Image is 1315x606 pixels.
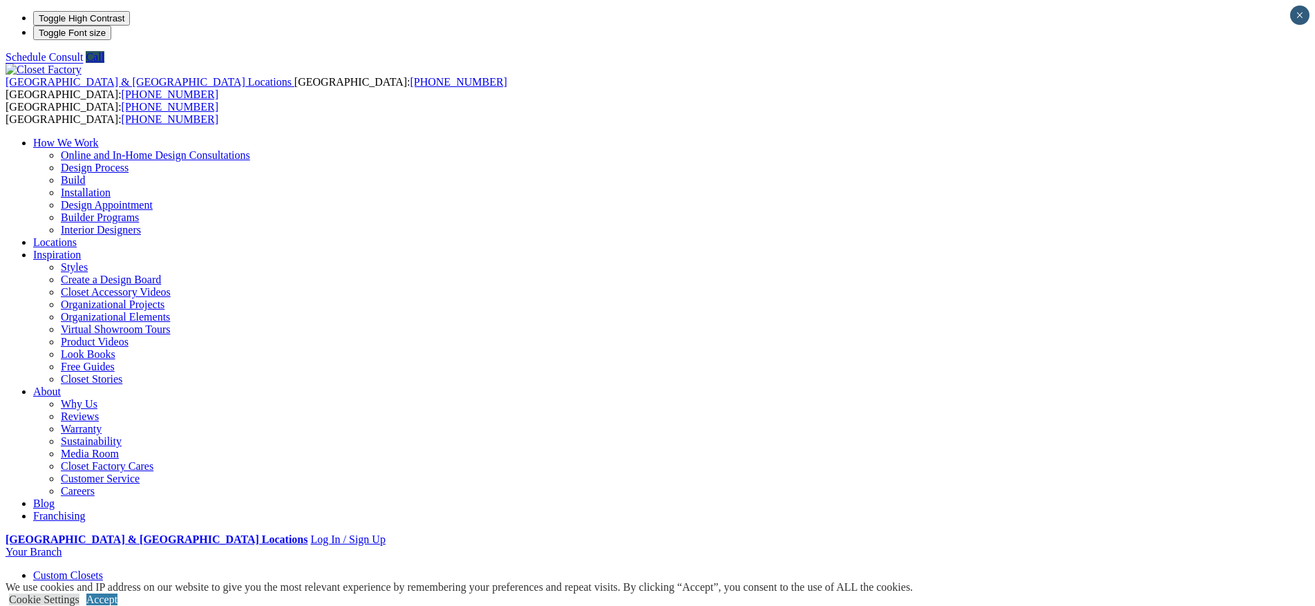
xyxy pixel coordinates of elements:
a: [PHONE_NUMBER] [122,101,218,113]
a: Styles [61,261,88,273]
a: Closet Stories [61,373,122,385]
a: Product Videos [61,336,129,348]
a: Warranty [61,423,102,435]
a: Interior Designers [61,224,141,236]
button: Toggle High Contrast [33,11,130,26]
a: Inspiration [33,249,81,261]
a: Careers [61,485,95,497]
a: Media Room [61,448,119,460]
a: Blog [33,498,55,509]
a: [PHONE_NUMBER] [122,113,218,125]
a: Closet Accessory Videos [61,286,171,298]
a: Organizational Projects [61,299,164,310]
a: Why Us [61,398,97,410]
a: Closet Factory Cares [61,460,153,472]
button: Close [1290,6,1309,25]
span: [GEOGRAPHIC_DATA]: [GEOGRAPHIC_DATA]: [6,76,507,100]
a: Build [61,174,86,186]
a: Accept [86,594,117,605]
a: How We Work [33,137,99,149]
a: Free Guides [61,361,115,372]
a: [PHONE_NUMBER] [410,76,507,88]
a: Your Branch [6,546,62,558]
a: Design Process [61,162,129,173]
a: Installation [61,187,111,198]
a: Create a Design Board [61,274,161,285]
a: Organizational Elements [61,311,170,323]
a: Log In / Sign Up [310,533,385,545]
button: Toggle Font size [33,26,111,40]
a: [GEOGRAPHIC_DATA] & [GEOGRAPHIC_DATA] Locations [6,533,308,545]
a: [GEOGRAPHIC_DATA] & [GEOGRAPHIC_DATA] Locations [6,76,294,88]
a: Call [86,51,104,63]
a: Cookie Settings [9,594,79,605]
span: Toggle Font size [39,28,106,38]
a: Builder Programs [61,211,139,223]
span: [GEOGRAPHIC_DATA] & [GEOGRAPHIC_DATA] Locations [6,76,292,88]
a: Customer Service [61,473,140,484]
a: Look Books [61,348,115,360]
span: [GEOGRAPHIC_DATA]: [GEOGRAPHIC_DATA]: [6,101,218,125]
a: About [33,386,61,397]
a: Locations [33,236,77,248]
a: Custom Closets [33,569,103,581]
span: Toggle High Contrast [39,13,124,23]
a: Reviews [61,410,99,422]
a: Design Appointment [61,199,153,211]
a: Sustainability [61,435,122,447]
a: Franchising [33,510,86,522]
a: Virtual Showroom Tours [61,323,171,335]
a: Online and In-Home Design Consultations [61,149,250,161]
a: Schedule Consult [6,51,83,63]
a: [PHONE_NUMBER] [122,88,218,100]
img: Closet Factory [6,64,82,76]
div: We use cookies and IP address on our website to give you the most relevant experience by remember... [6,581,913,594]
